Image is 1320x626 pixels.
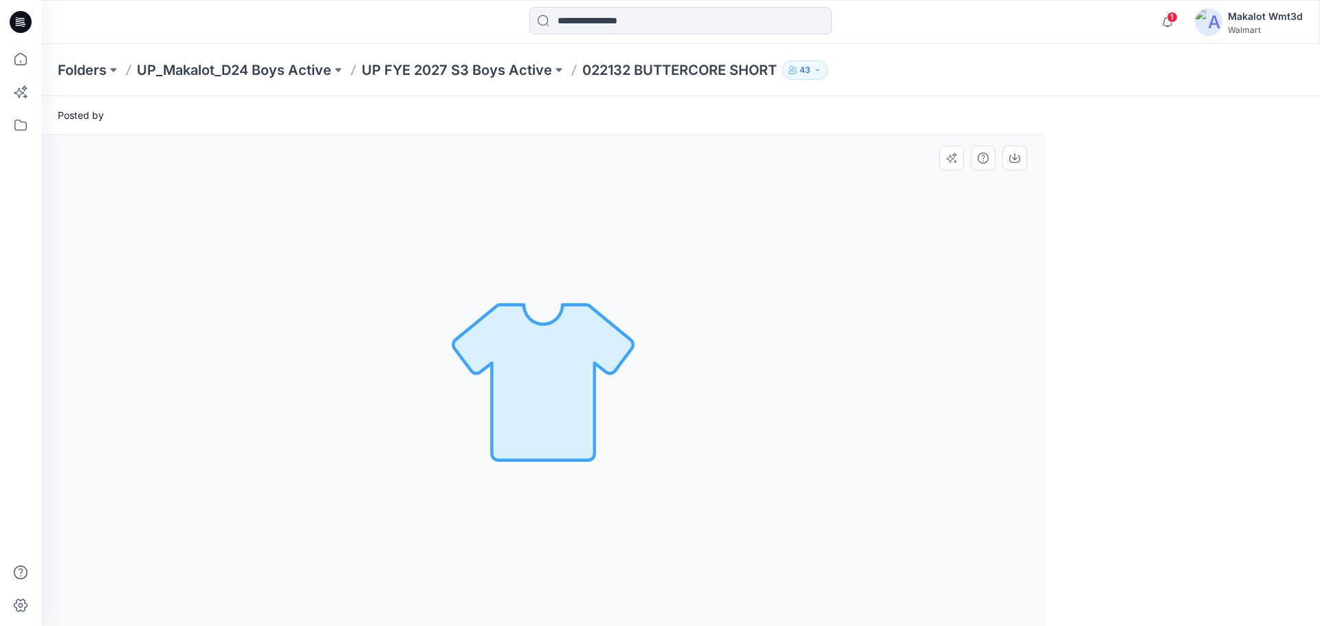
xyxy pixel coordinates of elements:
[782,60,828,80] button: 43
[1195,8,1222,36] img: avatar
[362,60,552,80] a: UP FYE 2027 S3 Boys Active
[447,284,639,477] img: No Outline
[800,63,811,78] p: 43
[1167,12,1178,23] span: 1
[58,108,104,122] span: Posted by
[58,60,107,80] a: Folders
[582,60,777,80] p: 022132 BUTTERCORE SHORT
[1228,8,1303,25] div: Makalot Wmt3d
[1228,25,1303,35] div: Walmart
[137,60,331,80] a: UP_Makalot_D24 Boys Active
